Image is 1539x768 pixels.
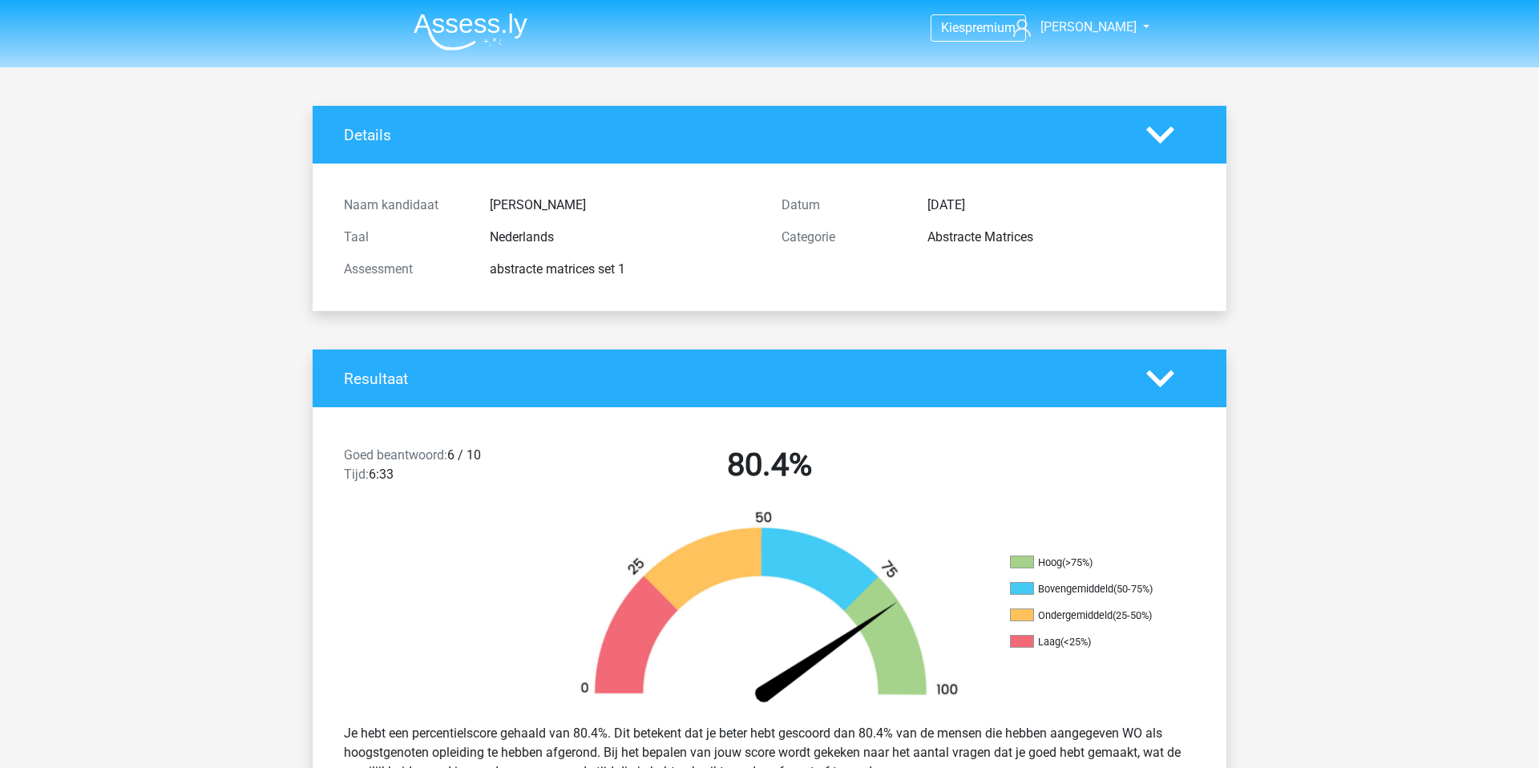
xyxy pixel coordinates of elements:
[332,196,478,215] div: Naam kandidaat
[344,447,447,463] span: Goed beantwoord:
[1010,635,1170,649] li: Laag
[563,446,976,484] h2: 80.4%
[344,126,1122,144] h4: Details
[931,17,1025,38] a: Kiespremium
[553,510,986,711] img: 80.91bf0ee05a10.png
[915,228,1207,247] div: Abstracte Matrices
[332,446,551,491] div: 6 / 10 6:33
[1010,556,1170,570] li: Hoog
[478,260,769,279] div: abstracte matrices set 1
[344,467,369,482] span: Tijd:
[1010,582,1170,596] li: Bovengemiddeld
[344,370,1122,388] h4: Resultaat
[941,20,965,35] span: Kies
[478,196,769,215] div: [PERSON_NAME]
[769,228,915,247] div: Categorie
[1007,18,1138,37] a: [PERSON_NAME]
[478,228,769,247] div: Nederlands
[1010,608,1170,623] li: Ondergemiddeld
[332,228,478,247] div: Taal
[414,13,527,51] img: Assessly
[332,260,478,279] div: Assessment
[965,20,1016,35] span: premium
[1040,19,1137,34] span: [PERSON_NAME]
[1060,636,1091,648] div: (<25%)
[1113,609,1152,621] div: (25-50%)
[1113,583,1153,595] div: (50-75%)
[1062,556,1093,568] div: (>75%)
[915,196,1207,215] div: [DATE]
[769,196,915,215] div: Datum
